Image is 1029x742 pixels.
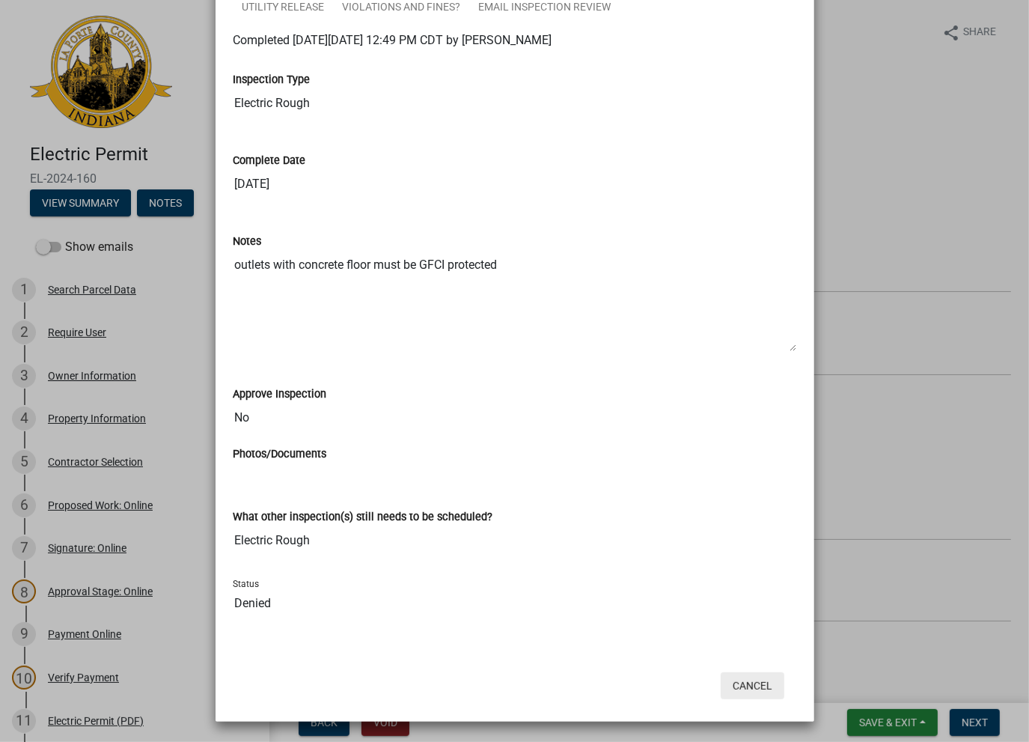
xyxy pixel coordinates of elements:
label: Inspection Type [233,75,311,85]
span: Completed [DATE][DATE] 12:49 PM CDT by [PERSON_NAME] [233,33,552,47]
textarea: outlets with concrete floor must be GFCI protected [233,250,796,352]
label: Notes [233,237,262,247]
button: Cancel [721,672,784,699]
label: What other inspection(s) still needs to be scheduled? [233,512,493,523]
label: Approve Inspection [233,389,327,400]
label: Photos/Documents [233,449,327,460]
label: Complete Date [233,156,306,166]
